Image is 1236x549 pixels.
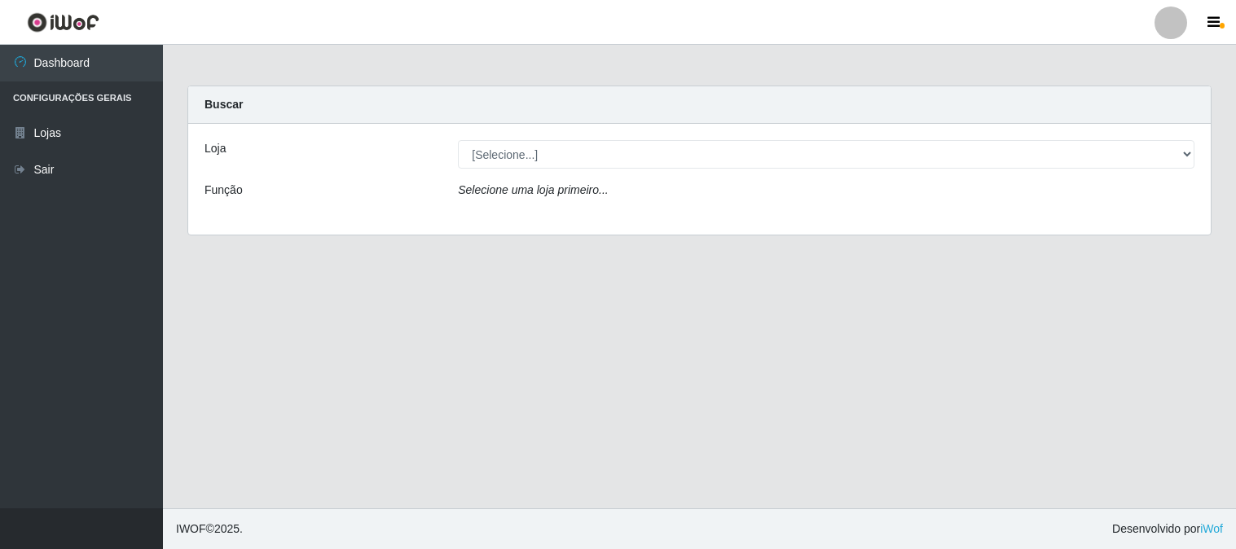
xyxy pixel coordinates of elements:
[1200,522,1223,535] a: iWof
[27,12,99,33] img: CoreUI Logo
[176,522,206,535] span: IWOF
[1112,520,1223,538] span: Desenvolvido por
[205,98,243,111] strong: Buscar
[176,520,243,538] span: © 2025 .
[458,183,608,196] i: Selecione uma loja primeiro...
[205,140,226,157] label: Loja
[205,182,243,199] label: Função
